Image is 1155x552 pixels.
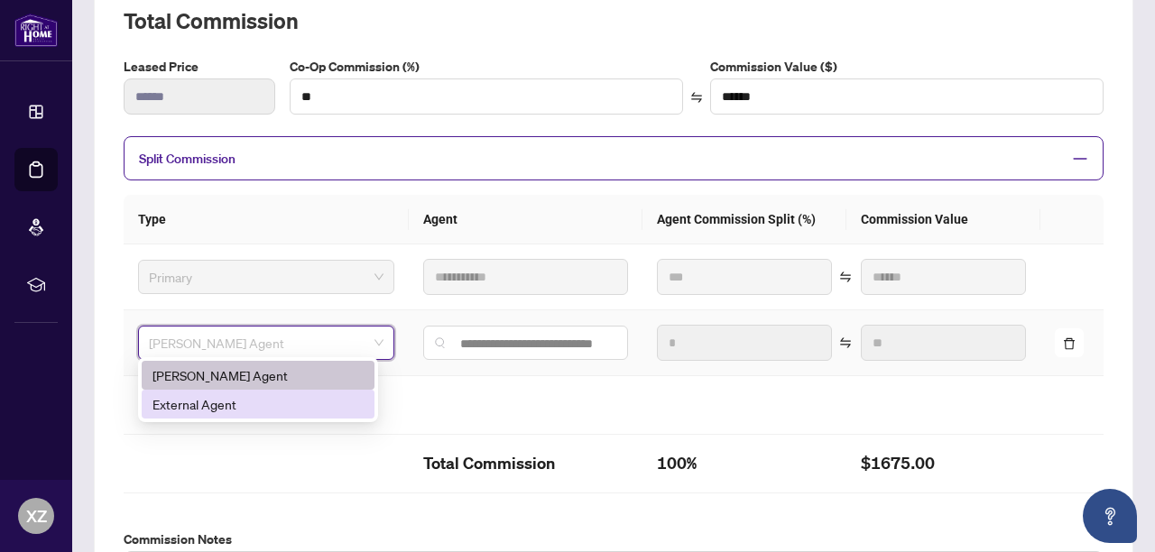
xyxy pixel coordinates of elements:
[839,336,852,349] span: swap
[142,361,374,390] div: RAHR Agent
[846,195,1040,244] th: Commission Value
[139,151,236,167] span: Split Commission
[124,57,275,77] label: Leased Price
[124,195,409,244] th: Type
[290,57,683,77] label: Co-Op Commission (%)
[1063,337,1076,350] span: delete
[124,529,1104,549] label: Commission Notes
[142,390,374,419] div: External Agent
[861,449,1026,478] h2: $1675.00
[14,14,58,47] img: logo
[423,449,628,478] h2: Total Commission
[710,57,1104,77] label: Commission Value ($)
[152,394,364,414] div: External Agent
[409,195,642,244] th: Agent
[435,337,446,348] img: search_icon
[1083,489,1137,543] button: Open asap
[839,271,852,283] span: swap
[149,263,383,290] span: Primary
[1072,151,1088,167] span: minus
[690,91,703,104] span: swap
[657,449,832,478] h2: 100%
[152,365,364,385] div: [PERSON_NAME] Agent
[124,136,1104,180] div: Split Commission
[124,6,1104,35] h2: Total Commission
[26,503,47,529] span: XZ
[149,329,383,356] span: RAHR Agent
[642,195,846,244] th: Agent Commission Split (%)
